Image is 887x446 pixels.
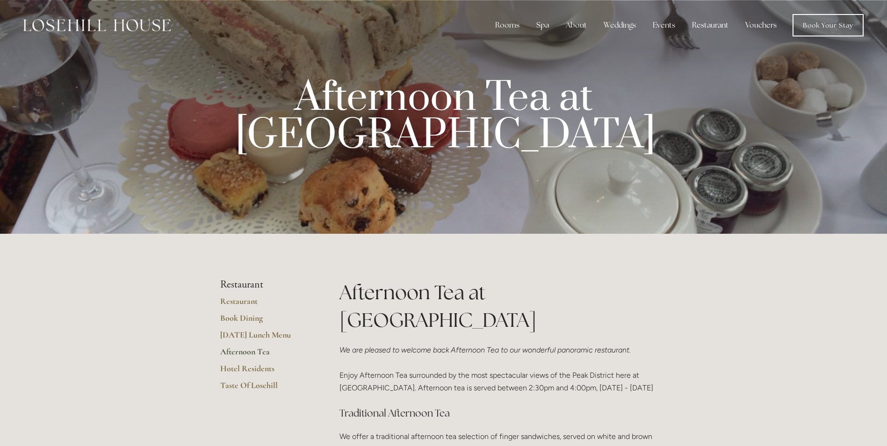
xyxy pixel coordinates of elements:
[339,279,667,334] h1: Afternoon Tea at [GEOGRAPHIC_DATA]
[220,313,310,330] a: Book Dining
[220,380,310,397] a: Taste Of Losehill
[645,16,683,35] div: Events
[339,404,667,423] h3: Traditional Afternoon Tea
[220,346,310,363] a: Afternoon Tea
[339,345,631,354] em: We are pleased to welcome back Afternoon Tea to our wonderful panoramic restaurant.
[738,16,784,35] a: Vouchers
[596,16,643,35] div: Weddings
[235,79,652,154] p: Afternoon Tea at [GEOGRAPHIC_DATA]
[488,16,527,35] div: Rooms
[220,363,310,380] a: Hotel Residents
[558,16,594,35] div: About
[793,14,864,36] a: Book Your Stay
[685,16,736,35] div: Restaurant
[339,344,667,395] p: Enjoy Afternoon Tea surrounded by the most spectacular views of the Peak District here at [GEOGRA...
[220,296,310,313] a: Restaurant
[220,279,310,291] li: Restaurant
[23,19,171,31] img: Losehill House
[529,16,556,35] div: Spa
[220,330,310,346] a: [DATE] Lunch Menu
